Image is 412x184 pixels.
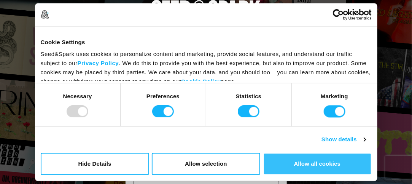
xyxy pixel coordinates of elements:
[152,153,260,175] button: Allow selection
[321,135,366,144] a: Show details
[146,93,180,99] strong: Preferences
[263,153,372,175] button: Allow all cookies
[321,93,348,99] strong: Marketing
[41,153,149,175] button: Hide Details
[78,60,119,67] a: Privacy Policy
[41,50,372,86] div: Seed&Spark uses cookies to personalize content and marketing, provide social features, and unders...
[41,38,372,47] div: Cookie Settings
[63,93,92,99] strong: Necessary
[41,10,49,19] img: logo
[305,9,372,20] a: Usercentrics Cookiebot - opens in a new window
[236,93,262,99] strong: Statistics
[181,78,221,85] a: Cookie Policy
